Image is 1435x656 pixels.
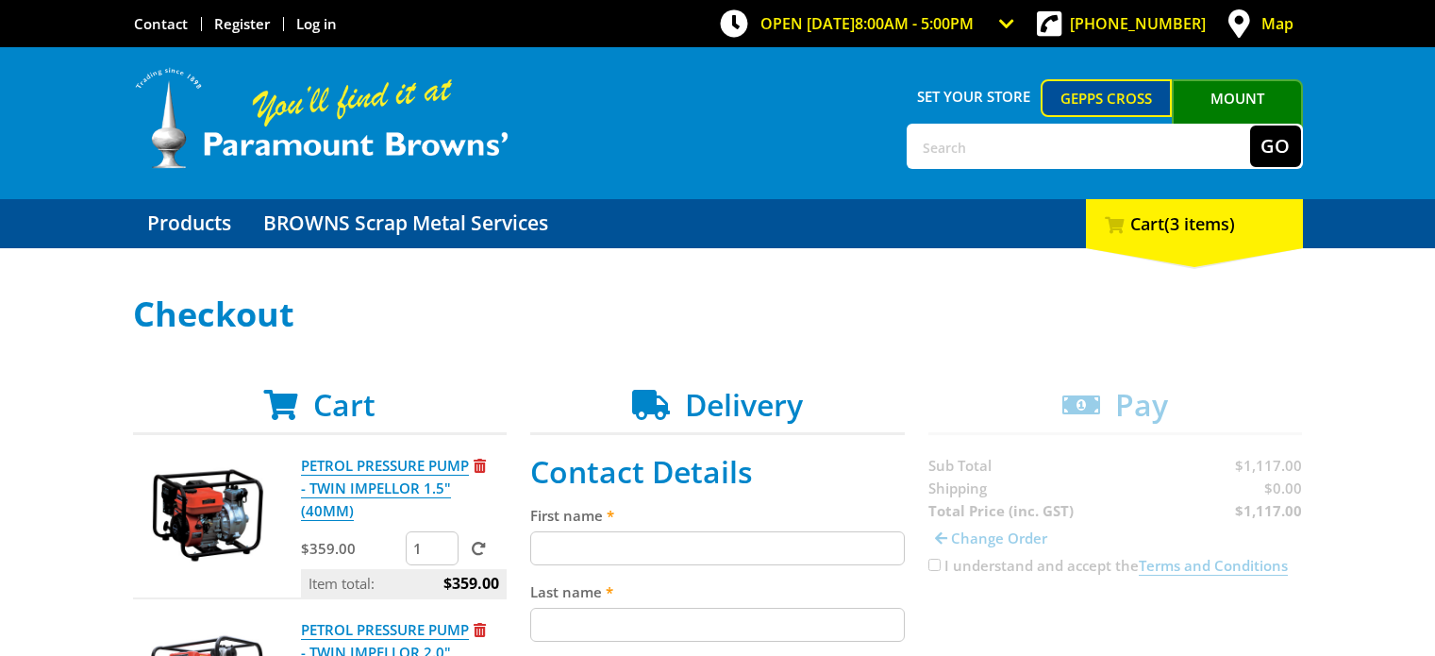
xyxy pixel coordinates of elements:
span: Set your store [907,79,1042,113]
img: Paramount Browns' [133,66,510,171]
label: First name [530,504,905,527]
img: PETROL PRESSURE PUMP - TWIN IMPELLOR 1.5" (40MM) [151,454,264,567]
span: (3 items) [1164,212,1235,235]
button: Go [1250,126,1301,167]
p: Item total: [301,569,507,597]
input: Please enter your first name. [530,531,905,565]
div: Cart [1086,199,1303,248]
input: Search [909,126,1250,167]
a: Go to the Products page [133,199,245,248]
p: $359.00 [301,537,402,560]
input: Please enter your last name. [530,608,905,642]
a: Remove from cart [474,620,486,639]
a: PETROL PRESSURE PUMP - TWIN IMPELLOR 1.5" (40MM) [301,456,469,521]
span: 8:00am - 5:00pm [855,13,974,34]
h2: Contact Details [530,454,905,490]
a: Mount [PERSON_NAME] [1172,79,1303,151]
a: Remove from cart [474,456,486,475]
a: Go to the Contact page [134,14,188,33]
span: Delivery [685,384,803,425]
a: Go to the registration page [214,14,270,33]
a: Log in [296,14,337,33]
span: OPEN [DATE] [760,13,974,34]
span: $359.00 [443,569,499,597]
span: Cart [313,384,375,425]
a: Gepps Cross [1041,79,1172,117]
h1: Checkout [133,295,1303,333]
label: Last name [530,580,905,603]
a: Go to the BROWNS Scrap Metal Services page [249,199,562,248]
